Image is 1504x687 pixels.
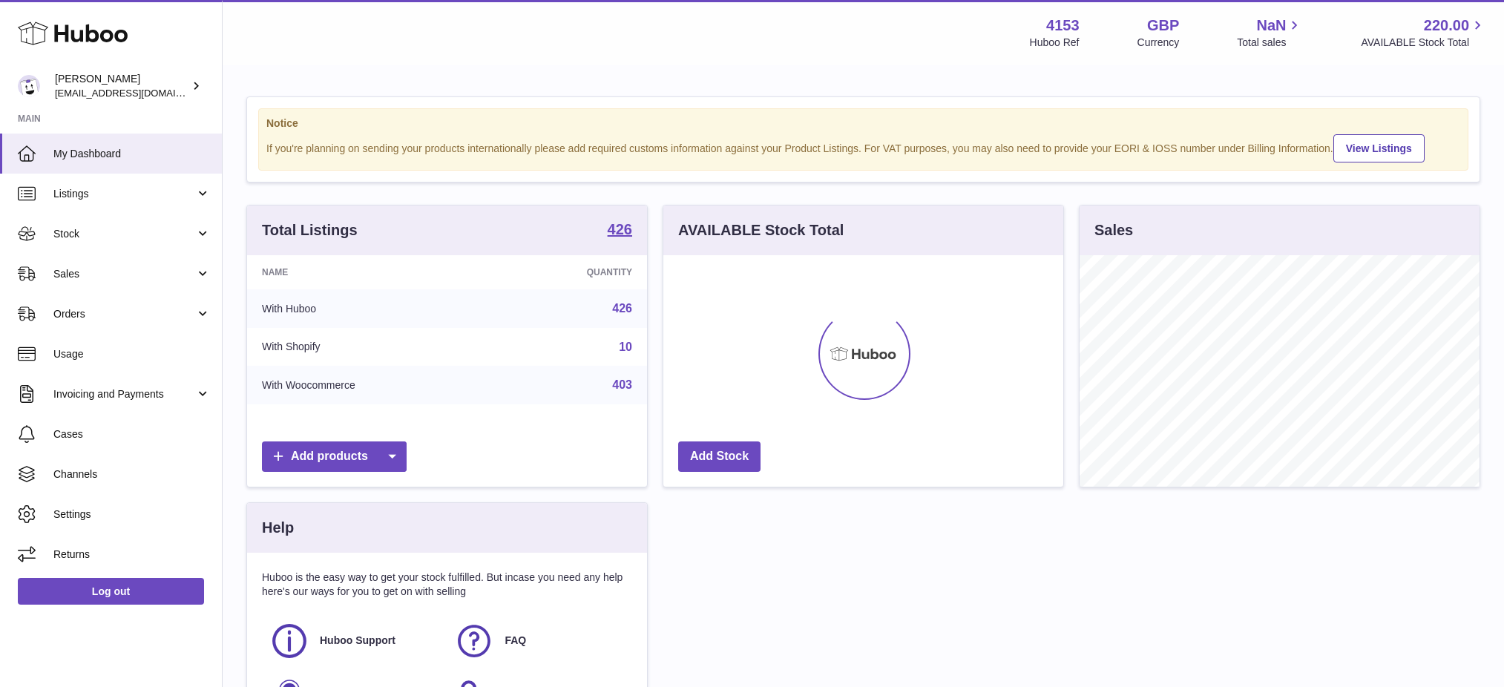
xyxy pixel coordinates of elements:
div: Huboo Ref [1030,36,1080,50]
td: With Woocommerce [247,366,496,404]
span: 220.00 [1424,16,1469,36]
a: 426 [608,222,632,240]
a: 220.00 AVAILABLE Stock Total [1361,16,1486,50]
a: FAQ [454,621,624,661]
div: [PERSON_NAME] [55,72,188,100]
a: Log out [18,578,204,605]
strong: GBP [1147,16,1179,36]
span: Invoicing and Payments [53,387,195,401]
span: Returns [53,548,211,562]
th: Quantity [496,255,647,289]
span: Settings [53,507,211,522]
span: [EMAIL_ADDRESS][DOMAIN_NAME] [55,87,218,99]
a: View Listings [1333,134,1425,162]
strong: 426 [608,222,632,237]
th: Name [247,255,496,289]
span: Stock [53,227,195,241]
h3: AVAILABLE Stock Total [678,220,844,240]
td: With Huboo [247,289,496,328]
a: 426 [612,302,632,315]
a: Add products [262,441,407,472]
span: Listings [53,187,195,201]
a: 10 [619,341,632,353]
div: If you're planning on sending your products internationally please add required customs informati... [266,132,1460,162]
span: Orders [53,307,195,321]
span: AVAILABLE Stock Total [1361,36,1486,50]
td: With Shopify [247,328,496,366]
span: My Dashboard [53,147,211,161]
a: NaN Total sales [1237,16,1303,50]
a: 403 [612,378,632,391]
span: Usage [53,347,211,361]
span: Cases [53,427,211,441]
img: internalAdmin-4153@internal.huboo.com [18,75,40,97]
span: Channels [53,467,211,481]
h3: Help [262,518,294,538]
span: Huboo Support [320,634,395,648]
div: Currency [1137,36,1180,50]
span: Sales [53,267,195,281]
span: NaN [1256,16,1286,36]
span: Total sales [1237,36,1303,50]
a: Huboo Support [269,621,439,661]
h3: Total Listings [262,220,358,240]
strong: 4153 [1046,16,1080,36]
a: Add Stock [678,441,761,472]
p: Huboo is the easy way to get your stock fulfilled. But incase you need any help here's our ways f... [262,571,632,599]
strong: Notice [266,116,1460,131]
h3: Sales [1094,220,1133,240]
span: FAQ [505,634,526,648]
